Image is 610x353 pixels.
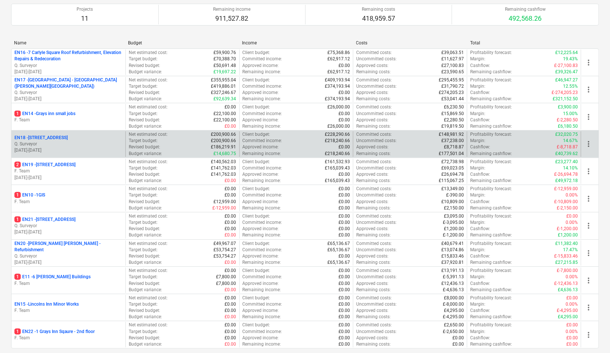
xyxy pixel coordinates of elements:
p: £0.00 [225,226,236,232]
p: £0.00 [338,186,350,192]
p: Target budget : [129,111,158,117]
p: £40,679.41 [441,241,464,247]
p: Target budget : [129,165,158,171]
p: Cashflow : [470,90,490,96]
p: 0.00% [566,219,578,226]
p: £65,136.67 [327,241,350,247]
p: Net estimated cost : [129,77,168,83]
p: Budget variance : [129,96,162,102]
div: 2EN19 -[STREET_ADDRESS]F. Team[DATE]-[DATE] [14,162,122,181]
p: £70,388.70 [214,56,236,62]
p: Uncommitted costs : [356,56,397,62]
p: Remaining costs [362,6,395,13]
p: Profitability forecast : [470,159,512,165]
p: £374,193.94 [325,83,350,90]
p: Committed costs : [356,186,392,192]
p: £26,000.00 [327,123,350,130]
p: Remaining income : [243,96,281,102]
p: £59,900.76 [214,50,236,56]
p: £-274,205.23 [552,90,578,96]
p: F. Team [14,280,122,287]
p: Cashflow : [470,63,490,69]
p: £-27,100.83 [554,63,578,69]
p: £374,193.94 [325,96,350,102]
p: Profitability forecast : [470,241,512,247]
p: Remaining cashflow : [470,151,512,157]
p: E11 - 6 [PERSON_NAME] Buildings [14,274,91,280]
p: Client budget : [243,241,270,247]
p: Client budget : [243,104,270,110]
p: Margin : [470,56,485,62]
p: £22,100.00 [214,111,236,117]
p: £355,955.04 [211,77,236,83]
p: £0.00 [225,104,236,110]
p: £12,959.00 [214,199,236,205]
p: Uncommitted costs : [356,138,397,144]
p: £0.00 [225,123,236,130]
span: 1 [14,216,21,222]
p: £0.00 [338,199,350,205]
p: £177,501.04 [439,151,464,157]
p: £13,349.00 [441,186,464,192]
span: more_vert [584,303,593,312]
p: Committed costs : [356,131,392,138]
span: more_vert [584,276,593,285]
p: Budget variance : [129,151,162,157]
p: Net estimated cost : [129,50,168,56]
p: Committed income : [243,192,282,198]
p: £53,041.44 [441,96,464,102]
p: £218,240.66 [325,138,350,144]
p: Client budget : [243,213,270,219]
p: Remaining cashflow : [470,205,512,211]
p: £22,100.00 [214,117,236,123]
p: £-8,718.87 [557,144,578,150]
p: 0.00% [566,192,578,198]
p: Cashflow : [470,226,490,232]
p: Q. Surveyor [14,223,122,229]
p: Cashflow : [470,144,490,150]
p: £0.00 [566,213,578,219]
p: £274,205.23 [439,90,464,96]
p: Approved income : [243,117,279,123]
p: £-10,809.00 [554,199,578,205]
p: £0.00 [338,144,350,150]
p: Approved costs : [356,144,388,150]
p: Approved income : [243,63,279,69]
p: £409,193.94 [325,77,350,83]
p: £32,020.75 [555,131,578,138]
p: £0.00 [338,192,350,198]
div: 1E11 -6 [PERSON_NAME] BuildingsF. Team [14,274,122,286]
div: EN17 -[GEOGRAPHIC_DATA] - [GEOGRAPHIC_DATA] ([PERSON_NAME][GEOGRAPHIC_DATA])Q. Surveyor[DATE]-[DATE] [14,77,122,102]
p: £72,738.98 [441,159,464,165]
p: Committed costs : [356,159,392,165]
p: £0.00 [338,226,350,232]
p: Cashflow : [470,199,490,205]
p: £0.00 [225,213,236,219]
p: Remaining cashflow : [470,96,512,102]
p: Remaining cashflow : [470,123,512,130]
p: Uncommitted costs : [356,83,397,90]
p: Target budget : [129,138,158,144]
p: EN17 - [GEOGRAPHIC_DATA] - [GEOGRAPHIC_DATA] ([PERSON_NAME][GEOGRAPHIC_DATA]) [14,77,122,90]
p: £49,967.07 [214,241,236,247]
p: Remaining costs : [356,151,391,157]
p: Revised budget : [129,117,160,123]
p: Committed income : [243,165,282,171]
p: £0.00 [338,205,350,211]
p: Client budget : [243,186,270,192]
p: £40,739.62 [555,151,578,157]
p: Approved income : [243,199,279,205]
p: Committed costs : [356,77,392,83]
p: £-2,280.50 [557,117,578,123]
p: 19.43% [563,56,578,62]
p: £69,023.05 [441,165,464,171]
p: £321,152.50 [553,96,578,102]
p: £27,100.83 [441,63,464,69]
span: more_vert [584,249,593,258]
p: Remaining income : [243,178,281,184]
p: Margin : [470,192,485,198]
p: Net estimated cost : [129,131,168,138]
p: Committed costs : [356,213,392,219]
span: more_vert [584,112,593,121]
p: £39,063.51 [441,50,464,56]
